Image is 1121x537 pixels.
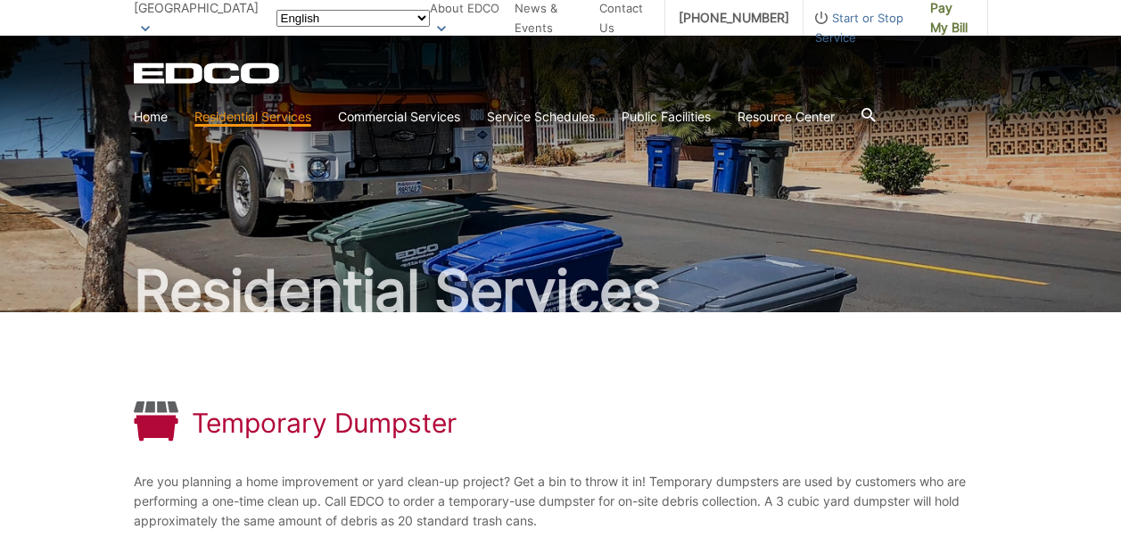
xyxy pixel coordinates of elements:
a: EDCD logo. Return to the homepage. [134,62,282,84]
select: Select a language [276,10,430,27]
a: Public Facilities [622,107,711,127]
p: Are you planning a home improvement or yard clean-up project? Get a bin to throw it in! Temporary... [134,472,988,531]
a: Home [134,107,168,127]
h2: Residential Services [134,262,988,319]
a: Resource Center [738,107,835,127]
a: Commercial Services [338,107,460,127]
h1: Temporary Dumpster [192,407,457,439]
a: Service Schedules [487,107,595,127]
a: Residential Services [194,107,311,127]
